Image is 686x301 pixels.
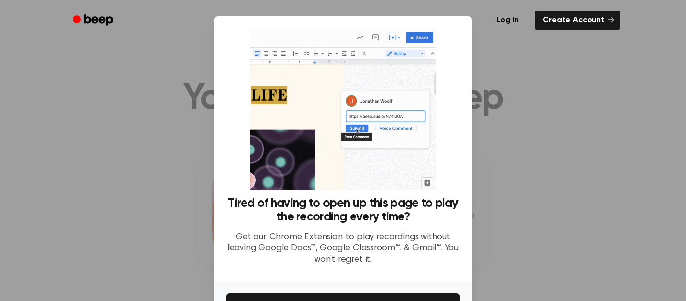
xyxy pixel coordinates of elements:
a: Log in [486,9,529,32]
a: Create Account [535,11,620,30]
p: Get our Chrome Extension to play recordings without leaving Google Docs™, Google Classroom™, & Gm... [226,232,460,266]
img: Beep extension in action [250,28,436,190]
h3: Tired of having to open up this page to play the recording every time? [226,196,460,224]
a: Beep [66,11,123,30]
